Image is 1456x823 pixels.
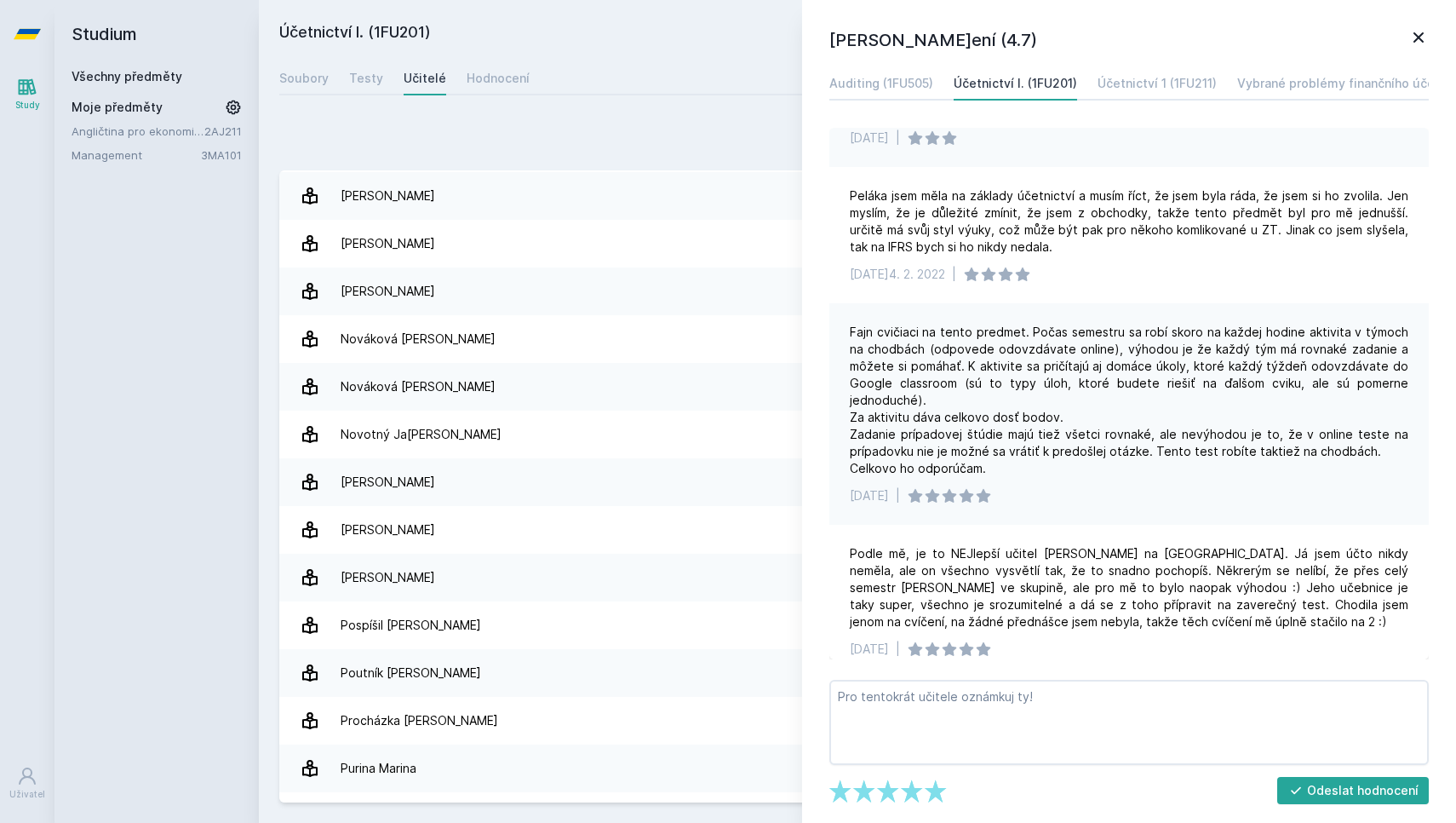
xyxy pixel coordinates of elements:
[72,69,182,83] a: Všechny předměty
[279,745,1436,792] a: Purina Marina 7 hodnocení 4.3
[341,227,435,261] div: [PERSON_NAME]
[341,704,498,738] div: Procházka [PERSON_NAME]
[9,788,45,801] div: Uživatel
[404,61,446,95] a: Učitelé
[341,608,481,642] div: Pospíšil [PERSON_NAME]
[15,99,40,112] div: Study
[279,506,1436,554] a: [PERSON_NAME] 1 hodnocení 3.0
[279,70,329,87] div: Soubory
[279,458,1436,506] a: [PERSON_NAME] 35 hodnocení 4.7
[850,129,889,147] div: [DATE]
[896,129,900,147] div: |
[850,641,889,658] div: [DATE]
[341,751,416,786] div: Purina Marina
[279,697,1436,745] a: Procházka [PERSON_NAME] 35 hodnocení 4.9
[3,68,51,120] a: Study
[850,324,1408,477] div: Fajn cvičiaci na tento predmet. Počas semestru sa robí skoro na každej hodine aktivita v týmoch n...
[341,322,496,356] div: Nováková [PERSON_NAME]
[341,417,502,452] div: Novotný Ja[PERSON_NAME]
[3,757,51,809] a: Uživatel
[279,601,1436,649] a: Pospíšil [PERSON_NAME] 5 hodnocení 2.2
[279,411,1436,458] a: Novotný Ja[PERSON_NAME] 4 hodnocení 3.0
[341,561,435,595] div: [PERSON_NAME]
[1277,777,1430,804] button: Odeslat hodnocení
[341,179,435,213] div: [PERSON_NAME]
[404,70,446,87] div: Učitelé
[850,545,1408,630] div: Podle mě, je to NEJlepší učitel [PERSON_NAME] na [GEOGRAPHIC_DATA]. Já jsem účto nikdy neměla, al...
[341,513,435,547] div: [PERSON_NAME]
[850,487,889,504] div: [DATE]
[279,554,1436,601] a: [PERSON_NAME] 27 hodnocení 3.9
[279,649,1436,697] a: Poutník [PERSON_NAME] 4 hodnocení 4.8
[279,61,329,95] a: Soubory
[349,70,383,87] div: Testy
[279,220,1436,268] a: [PERSON_NAME] 11 hodnocení 5.0
[279,315,1436,363] a: Nováková [PERSON_NAME] 4 hodnocení 3.8
[72,147,201,164] a: Management
[204,124,242,138] a: 2AJ211
[279,268,1436,315] a: [PERSON_NAME] 2 hodnocení 5.0
[341,274,435,308] div: [PERSON_NAME]
[201,148,242,162] a: 3MA101
[896,641,900,658] div: |
[341,370,496,404] div: Nováková [PERSON_NAME]
[72,99,163,116] span: Moje předměty
[279,20,1245,48] h2: Účetnictví I. (1FU201)
[349,61,383,95] a: Testy
[341,465,435,499] div: [PERSON_NAME]
[467,70,530,87] div: Hodnocení
[341,656,481,690] div: Poutník [PERSON_NAME]
[896,487,900,504] div: |
[72,123,204,140] a: Angličtina pro ekonomická studia 1 (B2/C1)
[850,266,945,283] div: [DATE]4. 2. 2022
[279,363,1436,411] a: Nováková [PERSON_NAME] 4 hodnocení 3.8
[467,61,530,95] a: Hodnocení
[952,266,956,283] div: |
[279,172,1436,220] a: [PERSON_NAME] 3 hodnocení 5.0
[850,187,1408,256] div: Peláka jsem měla na základy účetnictví a musím říct, že jsem byla ráda, že jsem si ho zvolila. Je...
